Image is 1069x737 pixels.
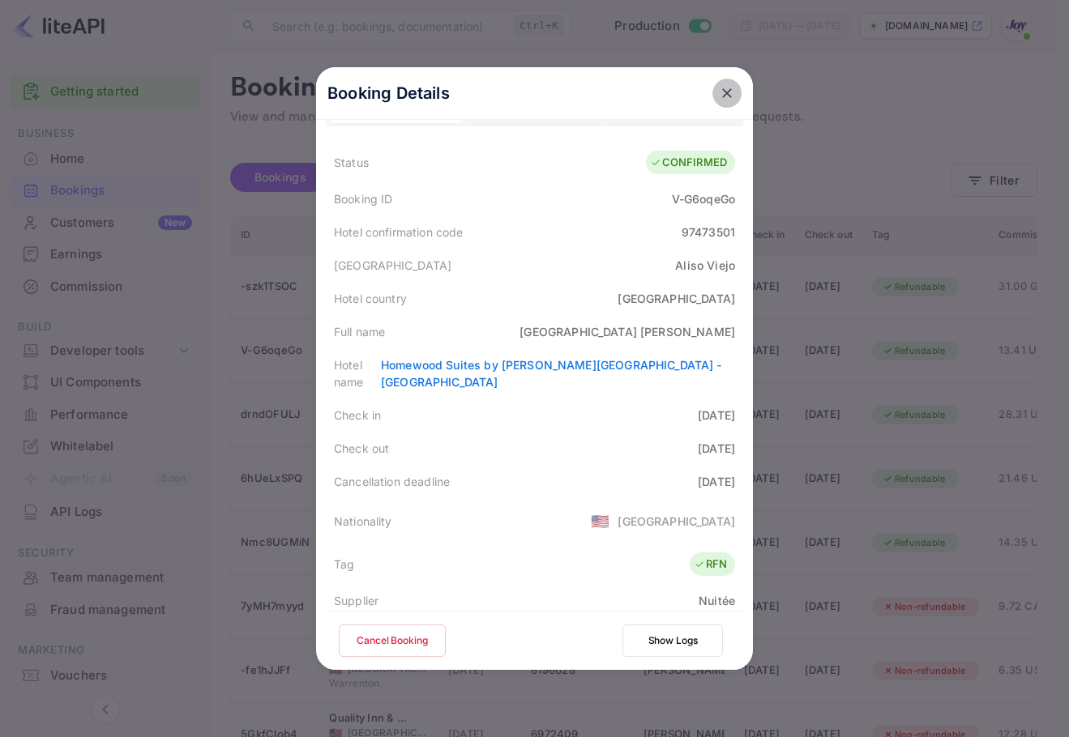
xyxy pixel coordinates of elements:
button: close [712,79,742,108]
div: Status [334,154,369,171]
div: Tag [334,556,354,573]
div: V-G6oqeGo [672,190,735,207]
div: [GEOGRAPHIC_DATA] [334,257,452,274]
div: 97473501 [682,224,735,241]
div: Cancellation deadline [334,473,450,490]
div: Supplier [334,592,378,609]
div: Check in [334,407,381,424]
div: CONFIRMED [650,155,727,171]
div: Nationality [334,513,392,530]
a: Homewood Suites by [PERSON_NAME][GEOGRAPHIC_DATA] - [GEOGRAPHIC_DATA] [381,358,722,389]
button: Show Logs [622,624,723,657]
div: Check out [334,440,389,457]
div: Aliso Viejo [675,257,735,274]
div: RFN [694,556,727,573]
button: Cancel Booking [339,624,446,657]
div: [DATE] [698,407,735,424]
div: [DATE] [698,473,735,490]
div: Full name [334,323,385,340]
div: Hotel name [334,356,381,390]
div: Hotel confirmation code [334,224,463,241]
div: Booking ID [334,190,393,207]
div: [DATE] [698,440,735,457]
span: United States [591,506,609,535]
div: [GEOGRAPHIC_DATA] [618,290,735,307]
div: Nuitée [699,592,735,609]
div: Hotel country [334,290,407,307]
div: [GEOGRAPHIC_DATA] [PERSON_NAME] [520,323,735,340]
div: [GEOGRAPHIC_DATA] [618,513,735,530]
p: Booking Details [327,81,450,105]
